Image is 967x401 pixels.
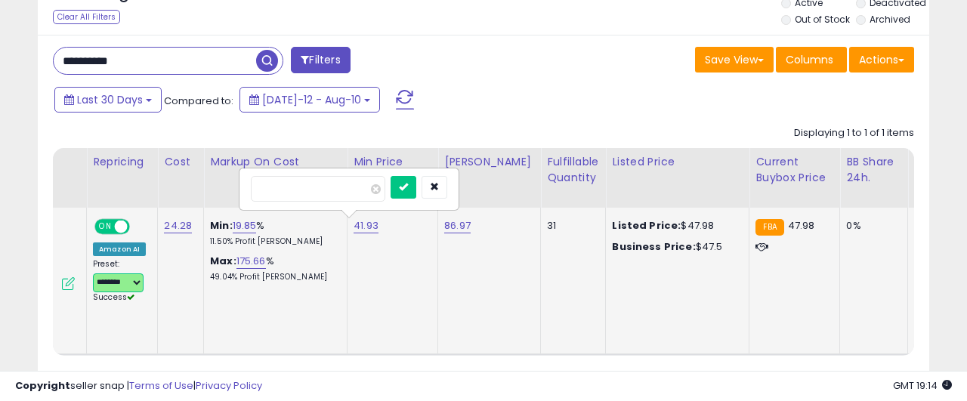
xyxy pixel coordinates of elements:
[53,10,120,24] div: Clear All Filters
[77,92,143,107] span: Last 30 Days
[262,92,361,107] span: [DATE]-12 - Aug-10
[755,154,833,186] div: Current Buybox Price
[210,154,341,170] div: Markup on Cost
[444,154,534,170] div: [PERSON_NAME]
[786,52,833,67] span: Columns
[164,218,192,233] a: 24.28
[196,378,262,393] a: Privacy Policy
[15,378,70,393] strong: Copyright
[164,94,233,108] span: Compared to:
[354,218,378,233] a: 41.93
[354,154,431,170] div: Min Price
[93,291,134,303] span: Success
[893,378,952,393] span: 2025-09-10 19:14 GMT
[612,219,737,233] div: $47.98
[233,218,257,233] a: 19.85
[239,87,380,113] button: [DATE]-12 - Aug-10
[695,47,774,72] button: Save View
[15,379,262,393] div: seller snap | |
[54,87,162,113] button: Last 30 Days
[612,154,743,170] div: Listed Price
[210,272,335,282] p: 49.04% Profit [PERSON_NAME]
[236,254,266,269] a: 175.66
[96,220,115,233] span: ON
[547,154,599,186] div: Fulfillable Quantity
[129,378,193,393] a: Terms of Use
[210,236,335,247] p: 11.50% Profit [PERSON_NAME]
[93,259,146,304] div: Preset:
[846,219,896,233] div: 0%
[794,126,914,140] div: Displaying 1 to 1 of 1 items
[164,154,197,170] div: Cost
[210,254,236,268] b: Max:
[291,47,350,73] button: Filters
[612,218,681,233] b: Listed Price:
[128,220,152,233] span: OFF
[547,219,594,233] div: 31
[210,254,335,282] div: %
[444,218,471,233] a: 86.97
[612,239,695,254] b: Business Price:
[849,47,914,72] button: Actions
[755,219,783,236] small: FBA
[776,47,847,72] button: Columns
[93,154,151,170] div: Repricing
[204,148,348,208] th: The percentage added to the cost of goods (COGS) that forms the calculator for Min & Max prices.
[870,13,910,26] label: Archived
[93,242,146,256] div: Amazon AI
[846,154,901,186] div: BB Share 24h.
[612,240,737,254] div: $47.5
[795,13,850,26] label: Out of Stock
[210,218,233,233] b: Min:
[210,219,335,247] div: %
[788,218,815,233] span: 47.98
